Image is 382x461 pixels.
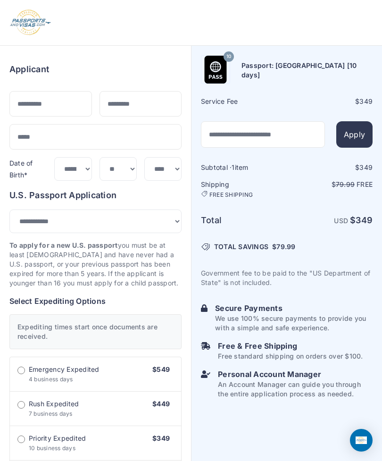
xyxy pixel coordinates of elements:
span: 7 business days [29,410,73,417]
span: Rush Expedited [29,399,79,409]
h6: Personal Account Manager [218,369,373,380]
div: $ [288,163,373,172]
span: $549 [152,365,170,373]
span: TOTAL SAVINGS [214,242,268,251]
h6: Service Fee [201,97,286,106]
span: FREE SHIPPING [209,191,253,199]
label: Date of Birth* [9,159,33,179]
span: $ [272,242,295,251]
div: $ [288,97,373,106]
span: 349 [359,163,373,171]
span: 4 business days [29,376,73,383]
h6: Subtotal · item [201,163,286,172]
span: USD [334,217,348,225]
img: Product Name [201,56,230,84]
p: $ [288,180,373,189]
span: Free [357,180,373,188]
h6: Shipping [201,180,286,199]
span: Emergency Expedited [29,365,100,374]
p: An Account Manager can guide you through the entire application process as needed. [218,380,373,399]
span: 1 [232,163,234,171]
p: Government fee to be paid to the "US Department of State" is not included. [201,268,373,287]
p: We use 100% secure payments to provide you with a simple and safe experience. [215,314,373,333]
h6: Secure Payments [215,302,373,314]
span: 79.99 [276,243,295,251]
strong: To apply for a new U.S. passport [9,241,118,249]
span: Priority Expedited [29,434,86,443]
span: 349 [359,97,373,105]
div: Expediting times start once documents are received. [9,314,182,349]
span: 10 business days [29,444,75,452]
h6: Select Expediting Options [9,295,182,307]
h6: U.S. Passport Application [9,189,182,202]
h6: Applicant [9,63,49,76]
button: Apply [336,121,373,148]
strong: $ [350,215,373,225]
span: 79.99 [336,180,355,188]
p: you must be at least [DEMOGRAPHIC_DATA] and have never had a U.S. passport, or your previous pass... [9,241,182,288]
span: $349 [152,434,170,442]
div: Open Intercom Messenger [350,429,373,452]
h6: Free & Free Shipping [218,340,363,352]
h6: Passport: [GEOGRAPHIC_DATA] [10 days] [241,61,373,80]
span: 10 [226,50,231,63]
span: $449 [152,400,170,408]
span: 349 [356,215,373,225]
img: Logo [9,9,51,36]
h6: Total [201,214,286,227]
p: Free standard shipping on orders over $100. [218,352,363,361]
